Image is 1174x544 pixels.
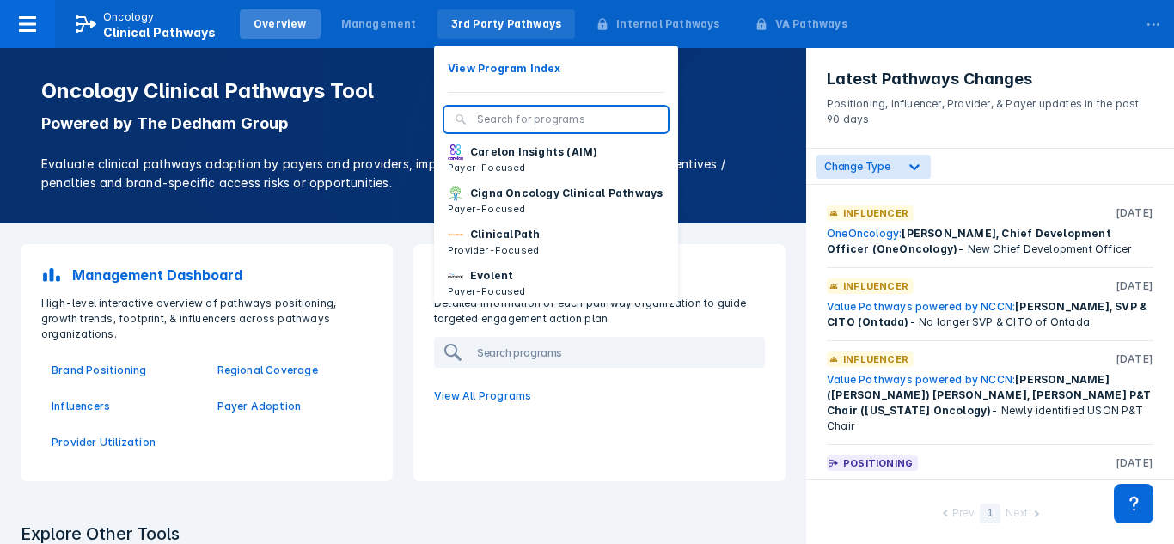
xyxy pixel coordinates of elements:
span: [PERSON_NAME] ([PERSON_NAME]) [PERSON_NAME], [PERSON_NAME] P&T Chair ([US_STATE] Oncology) [827,373,1152,417]
div: Overview [254,16,307,32]
p: High-level interactive overview of pathways positioning, growth trends, footprint, & influencers ... [31,296,382,342]
a: Management Dashboard [31,254,382,296]
div: Next [1006,505,1028,523]
h3: Latest Pathways Changes [827,69,1153,89]
p: ClinicalPath [470,227,540,242]
h1: Oncology Clinical Pathways Tool [41,79,765,103]
a: Value Pathways powered by NCCN: [827,373,1015,386]
button: EvolentPayer-Focused [434,263,678,304]
div: Internal Pathways [616,16,719,32]
p: Influencer [843,278,908,294]
p: Payer-Focused [448,201,663,217]
p: Influencer [843,205,908,221]
p: Powered by The Dedham Group [41,113,765,134]
p: Carelon Insights (AIM) [470,144,597,160]
div: - Added to pathways in the 1L setting [827,476,1153,523]
a: Provider Utilization [52,435,197,450]
p: Payer-Focused [448,284,526,299]
button: ClinicalPathProvider-Focused [434,222,678,263]
div: Contact Support [1114,484,1153,523]
a: OneOncology: [827,227,902,240]
input: Search programs [470,339,763,366]
p: Payer-Focused [448,160,597,175]
span: Clinical Pathways [103,25,216,40]
a: 3rd Party Pathways Programs [424,254,775,296]
div: Management [341,16,417,32]
div: - Newly identified USON P&T Chair [827,372,1153,434]
p: Influencer [843,351,908,367]
button: Carelon Insights (AIM)Payer-Focused [434,139,678,180]
div: 1 [980,504,1000,523]
div: - No longer SVP & CITO of Ontada [827,299,1153,330]
a: Payer Adoption [217,399,363,414]
p: Management Dashboard [72,265,242,285]
img: carelon-insights.png [448,144,463,160]
p: Positioning, Influencer, Provider, & Payer updates in the past 90 days [827,89,1153,127]
img: new-century-health.png [448,268,463,284]
a: Value Pathways powered by NCCN: [827,477,1015,490]
p: Positioning [843,455,913,471]
input: Search for programs [477,112,657,127]
a: Brand Positioning [52,363,197,378]
div: VA Pathways [775,16,847,32]
a: Influencers [52,399,197,414]
div: ... [1136,3,1171,39]
a: Overview [240,9,321,39]
a: 3rd Party Pathways [437,9,576,39]
img: via-oncology.png [448,227,463,242]
div: 3rd Party Pathways [451,16,562,32]
button: Cigna Oncology Clinical PathwaysPayer-Focused [434,180,678,222]
img: cigna-oncology-clinical-pathways.png [448,186,463,201]
span: Change Type [824,160,890,173]
div: Prev [952,505,975,523]
p: Oncology [103,9,155,25]
p: [DATE] [1116,455,1153,471]
span: [PERSON_NAME], Chief Development Officer (OneOncology) [827,227,1111,255]
div: - New Chief Development Officer [827,226,1153,257]
button: View Program Index [434,56,678,82]
p: [DATE] [1116,205,1153,221]
p: Evolent [470,268,513,284]
p: Detailed information of each pathway organization to guide targeted engagement action plan [424,296,775,327]
p: Provider-Focused [448,242,540,258]
a: Management [327,9,431,39]
a: Value Pathways powered by NCCN: [827,300,1015,313]
a: View All Programs [424,378,775,414]
p: [DATE] [1116,278,1153,294]
a: Regional Coverage [217,363,363,378]
p: Evaluate clinical pathways adoption by payers and providers, implementation sophistication, finan... [41,155,765,193]
p: [DATE] [1116,351,1153,367]
p: View Program Index [448,61,561,76]
p: Cigna Oncology Clinical Pathways [470,186,663,201]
